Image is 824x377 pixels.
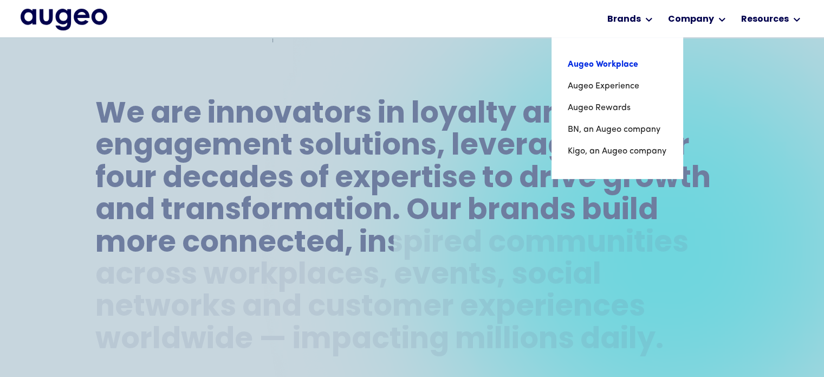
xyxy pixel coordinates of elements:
a: home [21,9,107,31]
div: Resources [741,13,789,26]
a: Augeo Experience [568,75,666,97]
div: Brands [607,13,641,26]
a: Kigo, an Augeo company [568,140,666,162]
nav: Brands [552,37,683,178]
a: Augeo Rewards [568,97,666,119]
div: Company [668,13,714,26]
a: BN, an Augeo company [568,119,666,140]
a: Augeo Workplace [568,54,666,75]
